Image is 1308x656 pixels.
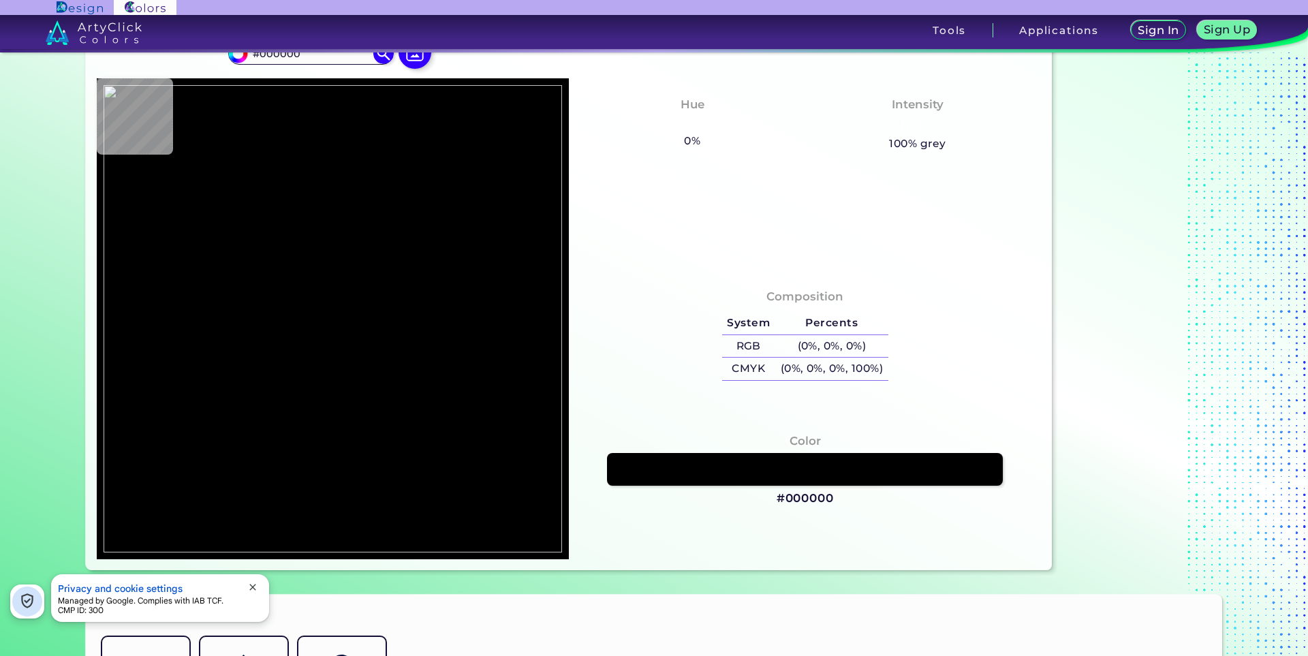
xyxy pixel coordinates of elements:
[247,44,374,63] input: type color..
[777,490,834,507] h3: #000000
[399,36,431,69] img: icon picture
[894,116,940,133] h3: None
[104,85,562,552] img: bcd8fd39-db02-477a-8fca-d6d0f01e8f07
[670,116,715,133] h3: None
[1133,22,1183,39] a: Sign In
[373,44,394,64] img: icon search
[889,135,946,153] h5: 100% grey
[46,20,142,45] img: logo_artyclick_colors_white.svg
[775,335,888,358] h5: (0%, 0%, 0%)
[933,25,966,35] h3: Tools
[892,95,944,114] h4: Intensity
[722,335,775,358] h5: RGB
[1019,25,1099,35] h3: Applications
[57,1,102,14] img: ArtyClick Design logo
[1140,25,1177,35] h5: Sign In
[722,312,775,334] h5: System
[775,358,888,380] h5: (0%, 0%, 0%, 100%)
[1206,25,1248,35] h5: Sign Up
[790,431,821,451] h4: Color
[679,132,706,150] h5: 0%
[766,287,843,307] h4: Composition
[1200,22,1254,39] a: Sign Up
[681,95,704,114] h4: Hue
[722,358,775,380] h5: CMYK
[775,312,888,334] h5: Percents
